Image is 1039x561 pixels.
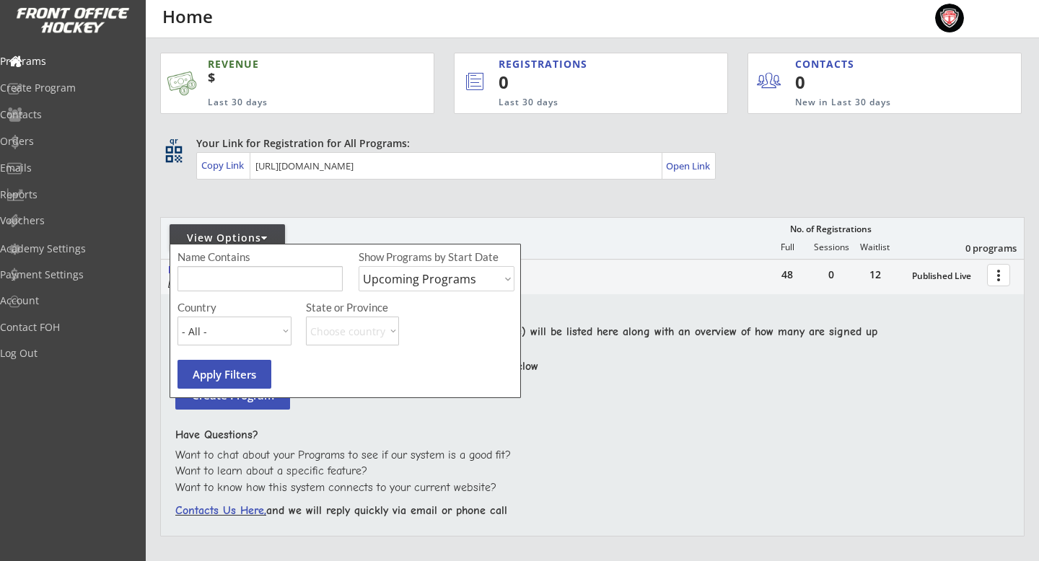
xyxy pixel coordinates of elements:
div: 48 [766,270,809,280]
div: State or Province [306,302,512,313]
div: REGISTRATIONS [499,57,663,71]
a: Open Link [666,156,711,176]
div: [DATE] - [DATE] [168,279,389,288]
font: Contacts Us Here, [175,504,266,517]
div: Name Contains [177,252,291,262]
div: Show Programs by Start Date [359,252,512,262]
button: Apply Filters [177,360,271,389]
div: Sessions [810,242,853,252]
div: To get started you can Create your first Program using the button below [175,358,999,374]
div: Have Questions? [175,427,999,443]
div: 12 [854,270,897,280]
div: CONTACTS [795,57,861,71]
div: 0 [795,70,884,94]
div: qr [165,136,182,146]
button: qr_code [163,143,185,165]
div: and we will reply quickly via email or phone call [175,503,999,518]
div: Full [766,242,809,252]
div: Last 30 days [208,97,367,109]
div: Published Live [912,271,980,281]
div: View Options [170,231,285,245]
div: Want to chat about your Programs to see if our system is a good fit? Want to learn about a specif... [175,447,999,495]
sup: $ [208,69,215,86]
div: Country [177,302,291,313]
div: Waitlist [853,242,896,252]
div: Your Link for Registration for All Programs: [196,136,980,151]
div: Example Summer Skating Camp [168,264,393,276]
div: No. of Registrations [786,224,875,234]
div: 0 [499,70,679,94]
div: REVENUE [208,57,367,71]
div: 0 programs [942,242,1017,255]
div: Your Programs (camps, clinics, teams, tournaments, leagues) will be listed here along with an ove... [221,324,1014,340]
div: 0 [810,270,853,280]
div: Last 30 days [499,97,668,109]
div: Copy Link [201,159,247,172]
div: New in Last 30 days [795,97,954,109]
button: more_vert [987,264,1010,286]
div: Open Link [666,160,711,172]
